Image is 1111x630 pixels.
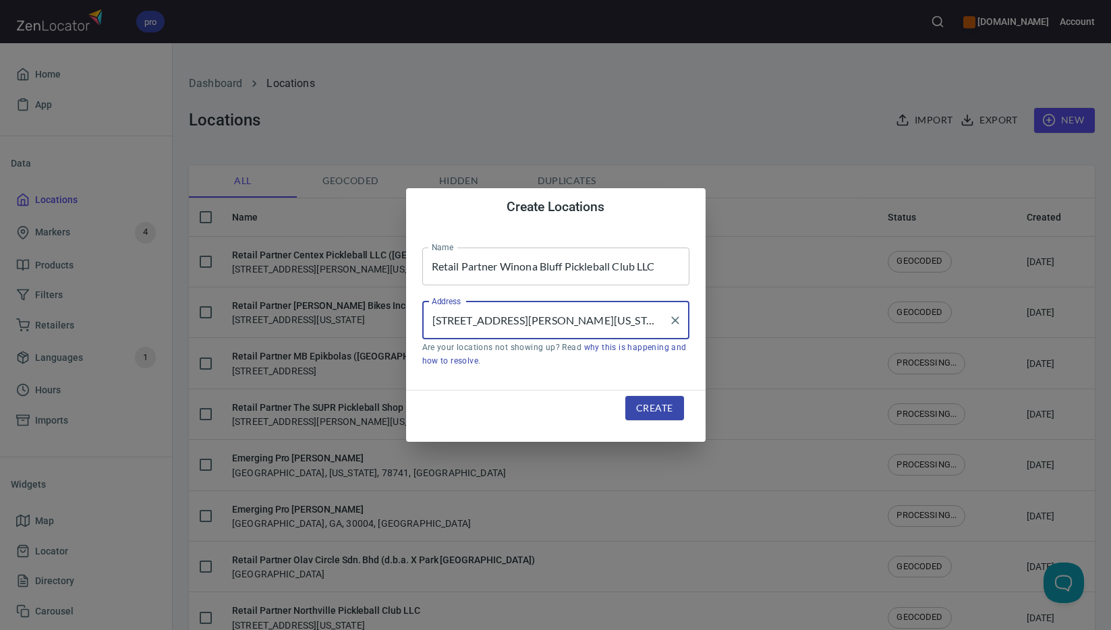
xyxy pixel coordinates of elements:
button: Create [625,396,683,421]
span: Create [636,400,673,417]
a: why this is happening and how to resolve [422,343,687,366]
button: Clear [666,311,685,330]
h4: Create Locations [422,199,689,215]
p: Are your locations not showing up? Read . [422,341,689,368]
